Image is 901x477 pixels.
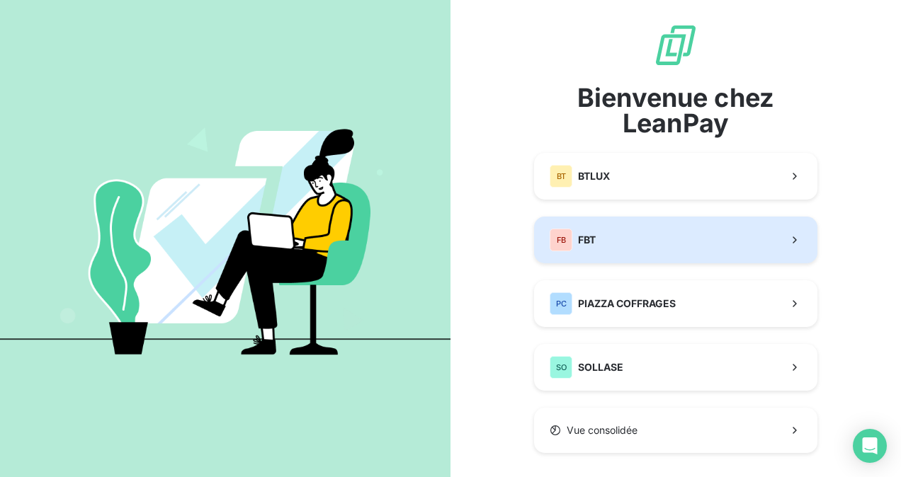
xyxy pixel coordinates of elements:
[534,408,817,453] button: Vue consolidée
[578,360,623,374] span: SOLLASE
[567,423,637,437] span: Vue consolidée
[534,153,817,200] button: BTBTLUX
[534,344,817,391] button: SOSOLLASE
[534,217,817,263] button: FBFBT
[550,229,572,251] div: FB
[550,165,572,188] div: BT
[534,280,817,327] button: PCPIAZZA COFFRAGES
[853,429,887,463] div: Open Intercom Messenger
[653,23,698,68] img: logo sigle
[550,292,572,315] div: PC
[534,85,817,136] span: Bienvenue chez LeanPay
[578,233,596,247] span: FBT
[578,297,676,311] span: PIAZZA COFFRAGES
[550,356,572,379] div: SO
[578,169,610,183] span: BTLUX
